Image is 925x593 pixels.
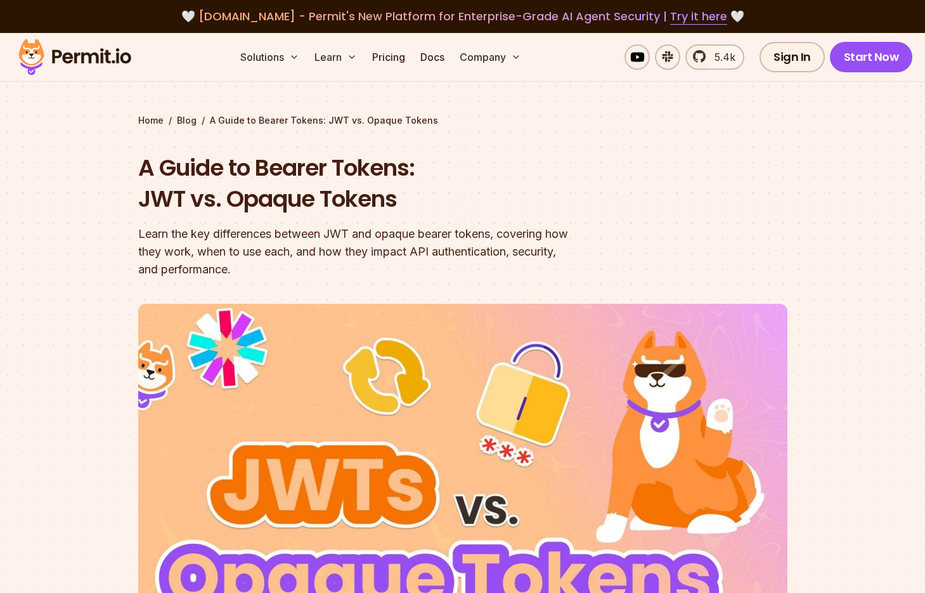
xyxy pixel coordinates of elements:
button: Solutions [235,44,304,70]
a: Home [138,114,164,127]
a: Pricing [367,44,410,70]
div: 🤍 🤍 [30,8,895,25]
span: [DOMAIN_NAME] - Permit's New Platform for Enterprise-Grade AI Agent Security | [198,8,727,24]
a: Try it here [670,8,727,25]
div: Learn the key differences between JWT and opaque bearer tokens, covering how they work, when to u... [138,225,625,278]
h1: A Guide to Bearer Tokens: JWT vs. Opaque Tokens [138,152,625,215]
button: Company [455,44,526,70]
a: Start Now [830,42,913,72]
span: 5.4k [707,49,735,65]
a: Sign In [760,42,825,72]
a: Docs [415,44,450,70]
button: Learn [309,44,362,70]
div: / / [138,114,787,127]
a: Blog [177,114,197,127]
img: Permit logo [13,36,137,79]
a: 5.4k [685,44,744,70]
